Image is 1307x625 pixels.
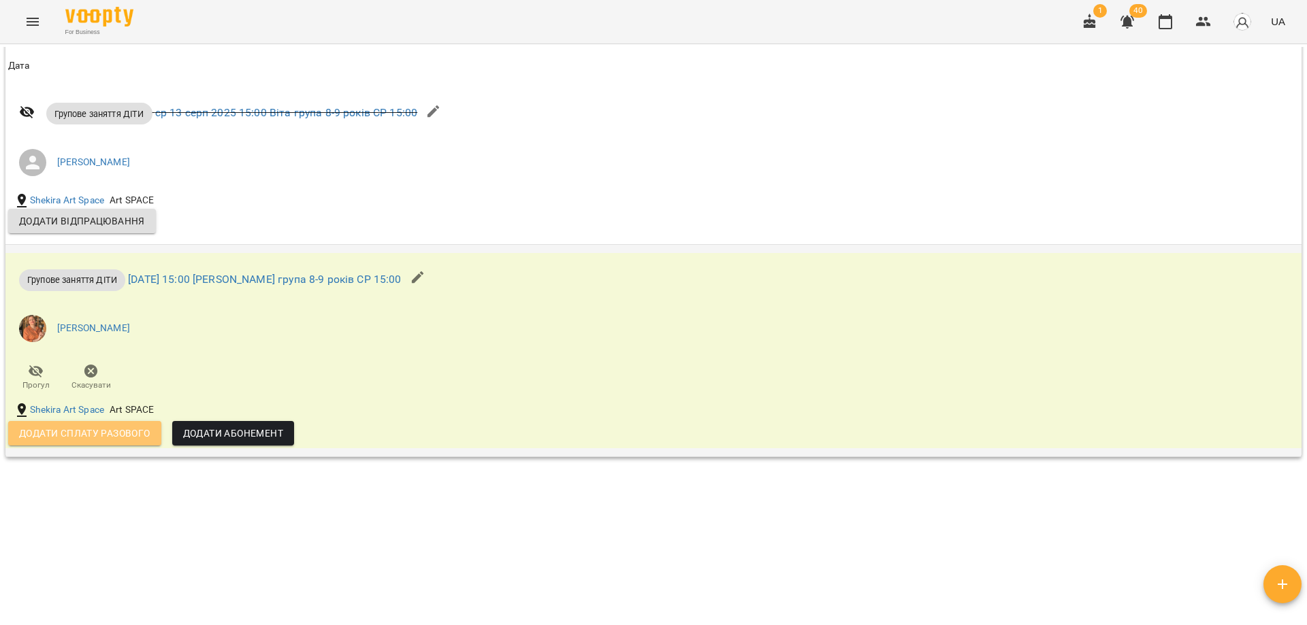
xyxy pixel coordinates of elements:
[107,401,157,420] div: Art SPACE
[30,403,105,417] a: Shekira Art Space
[172,421,294,445] button: Додати Абонемент
[46,107,152,120] span: Групове заняття ДІТИ
[1233,12,1252,31] img: avatar_s.png
[22,379,50,391] span: Прогул
[107,191,157,210] div: Art SPACE
[183,425,283,441] span: Додати Абонемент
[1271,14,1285,29] span: UA
[63,358,118,396] button: Скасувати
[19,315,46,342] img: 6ada88a2232ae61b19f8f498409ef64a.jpeg
[128,273,402,286] a: [DATE] 15:00 [PERSON_NAME] група 8-9 років СР 15:00
[57,322,130,335] a: [PERSON_NAME]
[8,58,30,74] div: Sort
[57,156,130,169] a: [PERSON_NAME]
[1093,4,1107,18] span: 1
[8,209,156,233] button: Додати відпрацювання
[8,358,63,396] button: Прогул
[19,213,145,229] span: Додати відпрацювання
[8,58,1299,74] span: Дата
[16,5,49,38] button: Menu
[1265,9,1291,34] button: UA
[8,58,30,74] div: Дата
[65,28,133,37] span: For Business
[1129,4,1147,18] span: 40
[19,425,150,441] span: Додати сплату разового
[8,421,161,445] button: Додати сплату разового
[19,273,125,286] span: Групове заняття ДІТИ
[71,379,111,391] span: Скасувати
[155,107,418,120] a: ср 13 серп 2025 15:00 Віта група 8-9 років СР 15:00
[65,7,133,27] img: Voopty Logo
[30,194,105,207] a: Shekira Art Space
